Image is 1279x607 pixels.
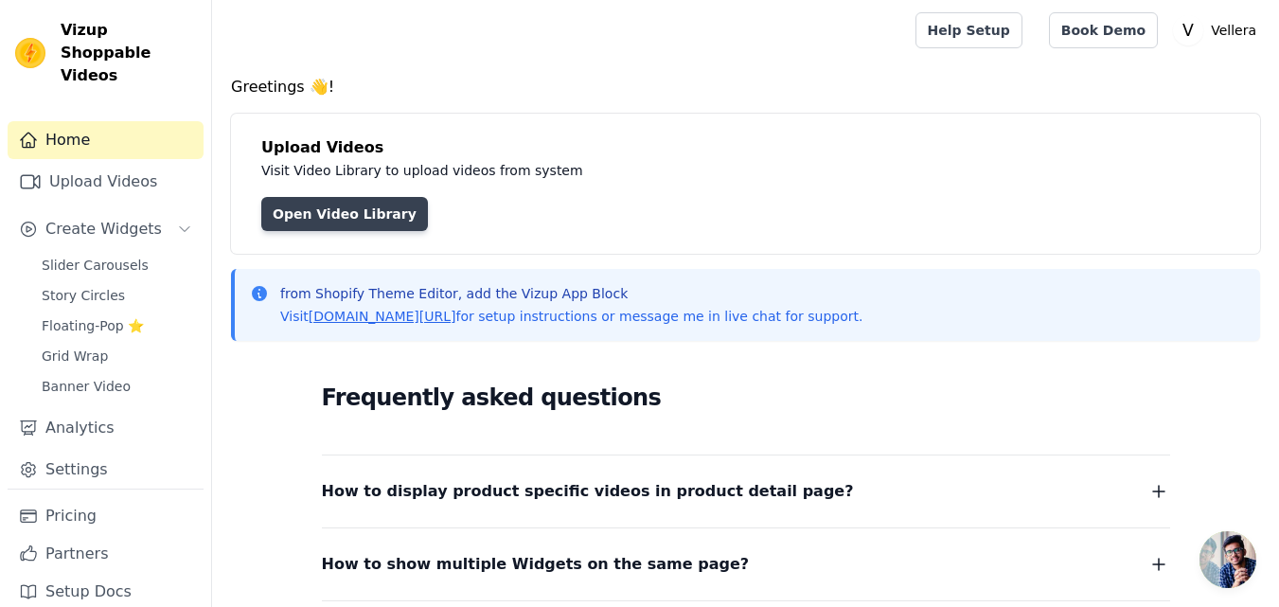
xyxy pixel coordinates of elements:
[231,76,1260,98] h4: Greetings 👋!
[322,478,854,505] span: How to display product specific videos in product detail page?
[280,284,862,303] p: from Shopify Theme Editor, add the Vizup App Block
[8,409,204,447] a: Analytics
[322,379,1170,417] h2: Frequently asked questions
[15,38,45,68] img: Vizup
[8,121,204,159] a: Home
[1049,12,1158,48] a: Book Demo
[42,316,144,335] span: Floating-Pop ⭐
[30,252,204,278] a: Slider Carousels
[42,377,131,396] span: Banner Video
[42,286,125,305] span: Story Circles
[1203,13,1264,47] p: Vellera
[30,373,204,400] a: Banner Video
[8,451,204,489] a: Settings
[322,478,1170,505] button: How to display product specific videos in product detail page?
[322,551,1170,578] button: How to show multiple Widgets on the same page?
[42,347,108,366] span: Grid Wrap
[42,256,149,275] span: Slider Carousels
[309,309,456,324] a: [DOMAIN_NAME][URL]
[30,282,204,309] a: Story Circles
[8,163,204,201] a: Upload Videos
[1199,531,1256,588] a: Open chat
[261,197,428,231] a: Open Video Library
[261,136,1230,159] h4: Upload Videos
[30,312,204,339] a: Floating-Pop ⭐
[322,551,750,578] span: How to show multiple Widgets on the same page?
[30,343,204,369] a: Grid Wrap
[8,210,204,248] button: Create Widgets
[61,19,196,87] span: Vizup Shoppable Videos
[280,307,862,326] p: Visit for setup instructions or message me in live chat for support.
[1182,21,1194,40] text: V
[8,497,204,535] a: Pricing
[1173,13,1264,47] button: V Vellera
[261,159,1110,182] p: Visit Video Library to upload videos from system
[8,535,204,573] a: Partners
[915,12,1022,48] a: Help Setup
[45,218,162,241] span: Create Widgets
